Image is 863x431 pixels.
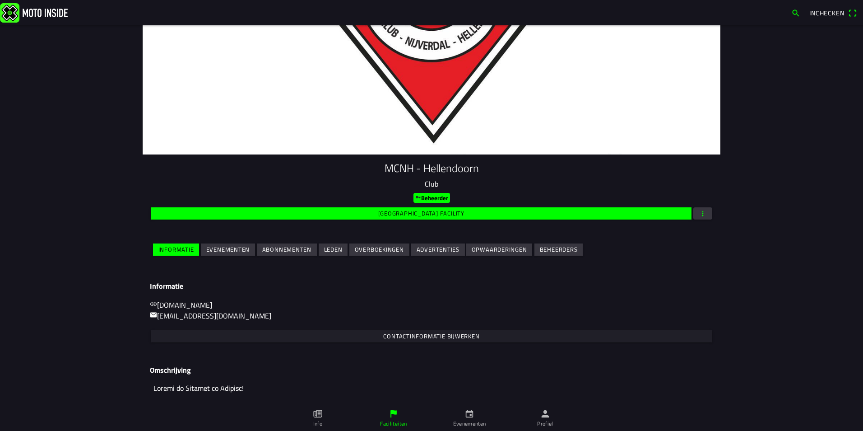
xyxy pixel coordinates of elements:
[150,300,212,310] a: link[DOMAIN_NAME]
[150,310,271,321] a: mail[EMAIL_ADDRESS][DOMAIN_NAME]
[151,207,691,220] ion-button: [GEOGRAPHIC_DATA] facility
[534,244,583,256] ion-button: Beheerders
[150,300,157,308] ion-icon: link
[153,244,199,256] ion-button: Informatie
[453,420,486,428] ion-label: Evenementen
[319,244,348,256] ion-button: Leden
[257,244,317,256] ion-button: Abonnementen
[150,282,713,290] h3: Informatie
[150,162,713,175] h1: MCNH - Hellendoorn
[537,420,553,428] ion-label: Profiel
[809,8,844,18] span: Inchecken
[313,409,323,419] ion-icon: paper
[415,194,421,200] ion-icon: key
[313,420,322,428] ion-label: Info
[464,409,474,419] ion-icon: calendar
[380,420,407,428] ion-label: Faciliteiten
[413,193,450,203] ion-badge: Beheerder
[150,311,157,319] ion-icon: mail
[411,244,465,256] ion-button: Advertenties
[466,244,532,256] ion-button: Opwaarderingen
[389,409,399,419] ion-icon: flag
[151,330,712,342] ion-button: Contactinformatie bijwerken
[805,5,861,20] a: Incheckenqr scanner
[349,244,409,256] ion-button: Overboekingen
[540,409,550,419] ion-icon: person
[201,244,255,256] ion-button: Evenementen
[787,5,805,20] a: search
[150,366,713,375] h3: Omschrijving
[150,178,713,189] p: Club
[150,378,713,409] textarea: Loremi do Sitamet co Adipisc! Elitseddoeius : Temporinci 19, Utlaboreetd Magna: Aliq enimad “Mini...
